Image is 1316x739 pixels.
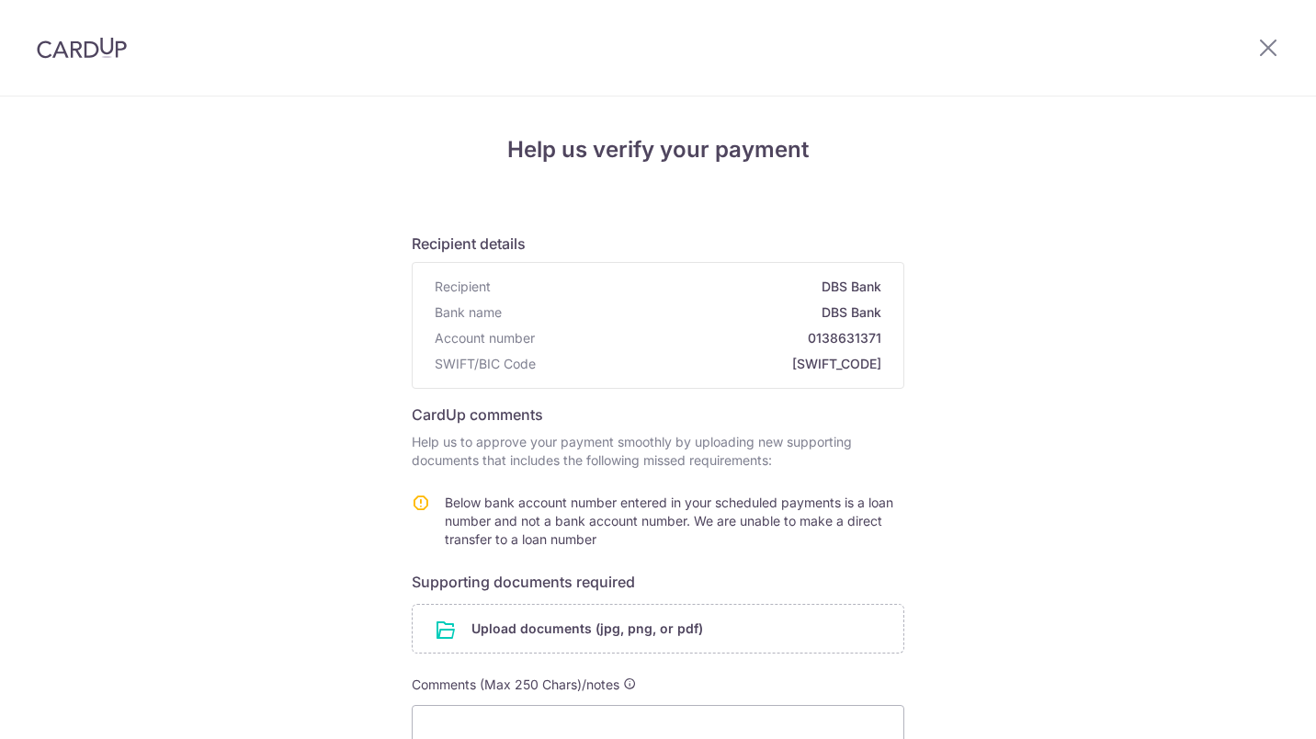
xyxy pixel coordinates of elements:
[542,329,881,347] span: 0138631371
[412,433,904,470] p: Help us to approve your payment smoothly by uploading new supporting documents that includes the ...
[37,37,127,59] img: CardUp
[412,133,904,166] h4: Help us verify your payment
[412,404,904,426] h6: CardUp comments
[435,329,535,347] span: Account number
[412,676,619,692] span: Comments (Max 250 Chars)/notes
[412,571,904,593] h6: Supporting documents required
[412,604,904,654] div: Upload documents (jpg, png, or pdf)
[435,355,536,373] span: SWIFT/BIC Code
[435,303,502,322] span: Bank name
[543,355,881,373] span: [SWIFT_CODE]
[412,233,904,255] h6: Recipient details
[498,278,881,296] span: DBS Bank
[435,278,491,296] span: Recipient
[445,495,893,547] span: Below bank account number entered in your scheduled payments is a loan number and not a bank acco...
[509,303,881,322] span: DBS Bank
